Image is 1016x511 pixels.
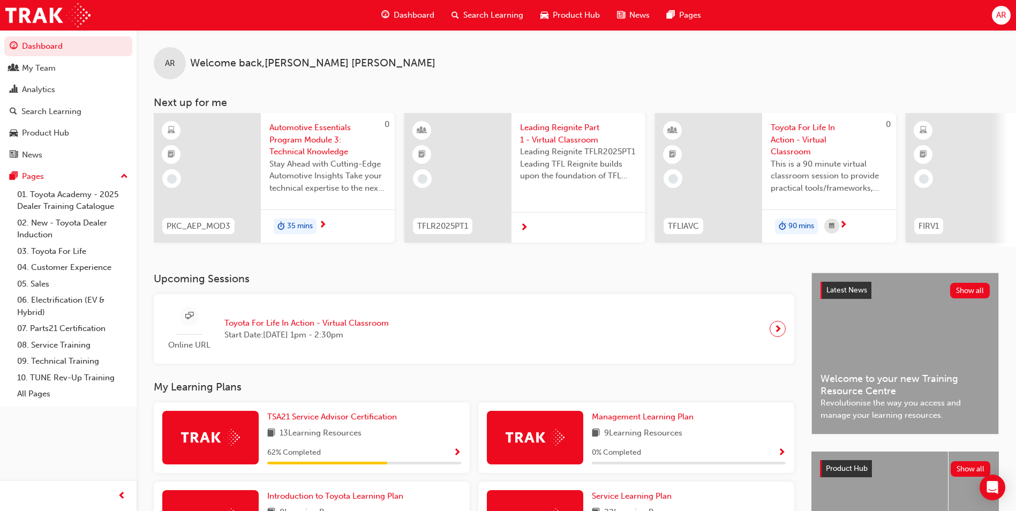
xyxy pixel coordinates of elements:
span: next-icon [319,221,327,230]
h3: Upcoming Sessions [154,273,794,285]
a: 0PKC_AEP_MOD3Automotive Essentials Program Module 3: Technical KnowledgeStay Ahead with Cutting-E... [154,113,395,243]
span: Product Hub [553,9,600,21]
a: news-iconNews [608,4,658,26]
span: guage-icon [10,42,18,51]
span: news-icon [617,9,625,22]
a: 06. Electrification (EV & Hybrid) [13,292,132,320]
span: TFLR2025PT1 [417,220,468,232]
span: Toyota For Life In Action - Virtual Classroom [224,317,389,329]
span: Dashboard [394,9,434,21]
div: Pages [22,170,44,183]
span: learningResourceType_ELEARNING-icon [920,124,927,138]
span: Online URL [162,339,216,351]
span: 0 [385,119,389,129]
span: book-icon [592,427,600,440]
button: Show all [950,283,990,298]
span: booktick-icon [920,148,927,162]
span: Introduction to Toyota Learning Plan [267,491,403,501]
span: Search Learning [463,9,523,21]
span: Welcome back , [PERSON_NAME] [PERSON_NAME] [190,57,435,70]
a: 0TFLIAVCToyota For Life In Action - Virtual ClassroomThis is a 90 minute virtual classroom sessio... [655,113,896,243]
span: learningRecordVerb_NONE-icon [167,174,177,184]
a: 07. Parts21 Certification [13,320,132,337]
img: Trak [506,429,565,446]
a: My Team [4,58,132,78]
a: 05. Sales [13,276,132,292]
a: Dashboard [4,36,132,56]
a: search-iconSearch Learning [443,4,532,26]
a: 08. Service Training [13,337,132,354]
a: Introduction to Toyota Learning Plan [267,490,408,502]
a: 01. Toyota Academy - 2025 Dealer Training Catalogue [13,186,132,215]
span: 0 [886,119,891,129]
span: This is a 90 minute virtual classroom session to provide practical tools/frameworks, behaviours a... [771,158,887,194]
span: duration-icon [277,220,285,234]
div: My Team [22,62,56,74]
a: Latest NewsShow all [821,282,990,299]
span: car-icon [10,129,18,138]
a: 09. Technical Training [13,353,132,370]
a: guage-iconDashboard [373,4,443,26]
button: Show all [951,461,991,477]
span: next-icon [839,221,847,230]
span: Welcome to your new Training Resource Centre [821,373,990,397]
button: Pages [4,167,132,186]
span: learningRecordVerb_NONE-icon [668,174,678,184]
a: 10. TUNE Rev-Up Training [13,370,132,386]
span: sessionType_ONLINE_URL-icon [185,310,193,323]
span: TFLIAVC [668,220,699,232]
a: car-iconProduct Hub [532,4,608,26]
a: News [4,145,132,165]
span: PKC_AEP_MOD3 [167,220,230,232]
span: pages-icon [667,9,675,22]
span: FIRV1 [919,220,939,232]
a: Management Learning Plan [592,411,698,423]
button: Show Progress [453,446,461,460]
span: booktick-icon [669,148,676,162]
button: AR [992,6,1011,25]
button: DashboardMy TeamAnalyticsSearch LearningProduct HubNews [4,34,132,167]
span: Latest News [826,285,867,295]
span: learningResourceType_ELEARNING-icon [168,124,175,138]
a: All Pages [13,386,132,402]
span: prev-icon [118,490,126,503]
span: booktick-icon [168,148,175,162]
div: News [22,149,42,161]
a: pages-iconPages [658,4,710,26]
span: up-icon [121,170,128,184]
span: Show Progress [778,448,786,458]
h3: Next up for me [137,96,1016,109]
span: Show Progress [453,448,461,458]
a: TFLR2025PT1Leading Reignite Part 1 - Virtual ClassroomLeading Reignite TFLR2025PT1 Leading TFL Re... [404,113,645,243]
span: learningResourceType_INSTRUCTOR_LED-icon [418,124,426,138]
span: 9 Learning Resources [604,427,682,440]
img: Trak [181,429,240,446]
span: Leading Reignite Part 1 - Virtual Classroom [520,122,637,146]
span: 0 % Completed [592,447,641,459]
span: 35 mins [287,220,313,232]
span: Pages [679,9,701,21]
span: people-icon [10,64,18,73]
span: News [629,9,650,21]
span: Toyota For Life In Action - Virtual Classroom [771,122,887,158]
span: AR [996,9,1006,21]
a: TSA21 Service Advisor Certification [267,411,401,423]
span: 90 mins [788,220,814,232]
img: Trak [5,3,91,27]
a: 03. Toyota For Life [13,243,132,260]
div: Search Learning [21,106,81,118]
h3: My Learning Plans [154,381,794,393]
span: calendar-icon [829,220,834,233]
span: search-icon [451,9,459,22]
span: 13 Learning Resources [280,427,362,440]
a: Service Learning Plan [592,490,676,502]
span: Leading Reignite TFLR2025PT1 Leading TFL Reignite builds upon the foundation of TFL Reignite, rea... [520,146,637,182]
span: Start Date: [DATE] 1pm - 2:30pm [224,329,389,341]
a: 02. New - Toyota Dealer Induction [13,215,132,243]
a: Product Hub [4,123,132,143]
span: Service Learning Plan [592,491,672,501]
span: Stay Ahead with Cutting-Edge Automotive Insights Take your technical expertise to the next level ... [269,158,386,194]
span: Revolutionise the way you access and manage your learning resources. [821,397,990,421]
span: pages-icon [10,172,18,182]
